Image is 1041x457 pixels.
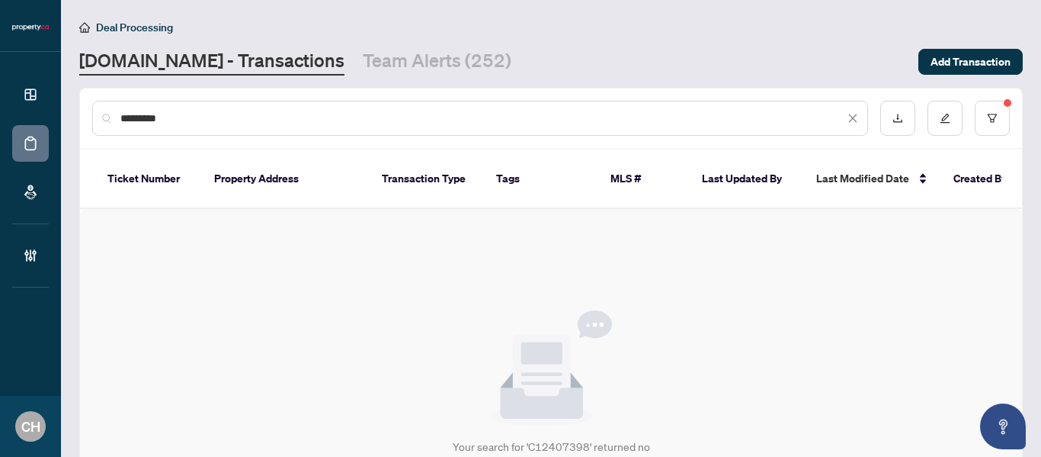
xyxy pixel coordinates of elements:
[690,150,804,209] th: Last Updated By
[79,48,344,76] a: [DOMAIN_NAME] - Transactions
[202,150,370,209] th: Property Address
[363,48,511,76] a: Team Alerts (252)
[816,170,909,187] span: Last Modified Date
[21,416,40,437] span: CH
[940,113,950,124] span: edit
[880,101,915,136] button: download
[941,150,1033,209] th: Created By
[79,22,90,33] span: home
[892,113,903,124] span: download
[847,113,858,124] span: close
[975,101,1010,136] button: filter
[370,150,484,209] th: Transaction Type
[980,404,1026,449] button: Open asap
[95,150,202,209] th: Ticket Number
[804,150,941,209] th: Last Modified Date
[598,150,690,209] th: MLS #
[490,311,612,426] img: Null State Icon
[927,101,963,136] button: edit
[918,49,1023,75] button: Add Transaction
[930,50,1011,74] span: Add Transaction
[96,21,173,34] span: Deal Processing
[987,113,998,124] span: filter
[484,150,598,209] th: Tags
[12,23,49,32] img: logo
